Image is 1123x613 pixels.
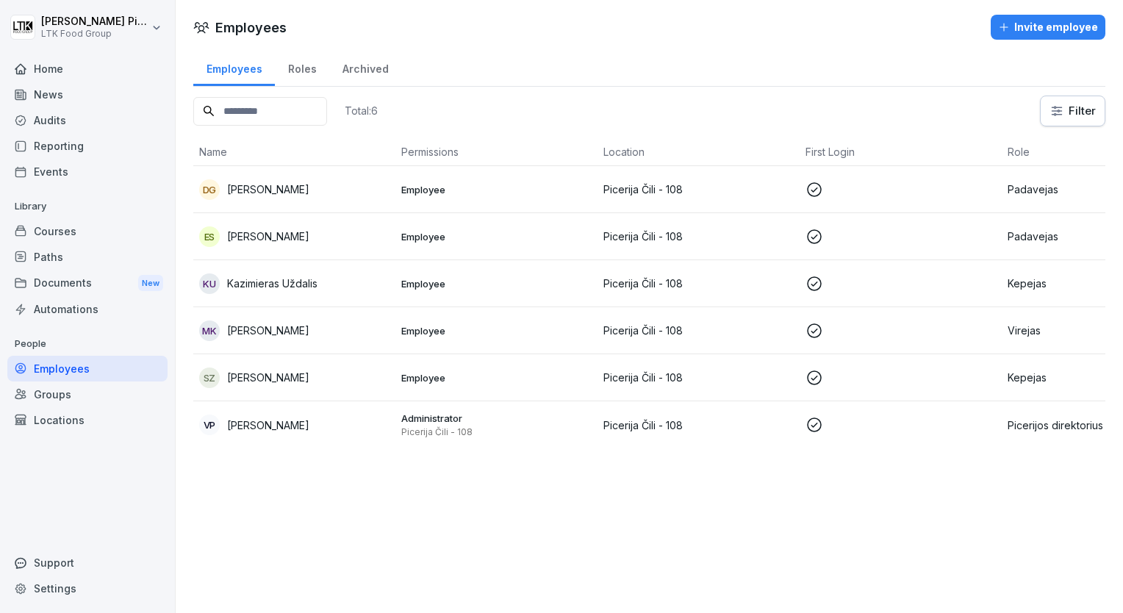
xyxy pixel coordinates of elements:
[401,412,592,425] p: Administrator
[395,138,598,166] th: Permissions
[199,320,220,341] div: MK
[603,276,794,291] p: Picerija Čili - 108
[401,230,592,243] p: Employee
[7,82,168,107] a: News
[1041,96,1105,126] button: Filter
[41,15,148,28] p: [PERSON_NAME] Pileckaitė
[7,218,168,244] a: Courses
[7,270,168,297] div: Documents
[7,356,168,381] a: Employees
[603,417,794,433] p: Picerija Čili - 108
[215,18,287,37] h1: Employees
[199,273,220,294] div: KU
[227,417,309,433] p: [PERSON_NAME]
[275,49,329,86] a: Roles
[193,138,395,166] th: Name
[7,133,168,159] a: Reporting
[7,244,168,270] a: Paths
[991,15,1105,40] button: Invite employee
[227,276,317,291] p: Kazimieras Uždalis
[401,324,592,337] p: Employee
[603,323,794,338] p: Picerija Čili - 108
[603,182,794,197] p: Picerija Čili - 108
[7,407,168,433] a: Locations
[800,138,1002,166] th: First Login
[227,370,309,385] p: [PERSON_NAME]
[199,226,220,247] div: ES
[41,29,148,39] p: LTK Food Group
[138,275,163,292] div: New
[329,49,401,86] a: Archived
[401,426,592,438] p: Picerija Čili - 108
[345,104,378,118] p: Total: 6
[193,49,275,86] a: Employees
[598,138,800,166] th: Location
[1050,104,1096,118] div: Filter
[199,179,220,200] div: DG
[199,415,220,435] div: VP
[603,370,794,385] p: Picerija Čili - 108
[7,56,168,82] a: Home
[7,195,168,218] p: Library
[7,159,168,184] a: Events
[603,229,794,244] p: Picerija Čili - 108
[227,182,309,197] p: [PERSON_NAME]
[7,270,168,297] a: DocumentsNew
[401,371,592,384] p: Employee
[7,576,168,601] a: Settings
[199,368,220,388] div: SZ
[401,277,592,290] p: Employee
[401,183,592,196] p: Employee
[7,550,168,576] div: Support
[7,296,168,322] a: Automations
[998,19,1098,35] div: Invite employee
[7,107,168,133] a: Audits
[7,381,168,407] a: Groups
[7,332,168,356] p: People
[227,229,309,244] p: [PERSON_NAME]
[227,323,309,338] p: [PERSON_NAME]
